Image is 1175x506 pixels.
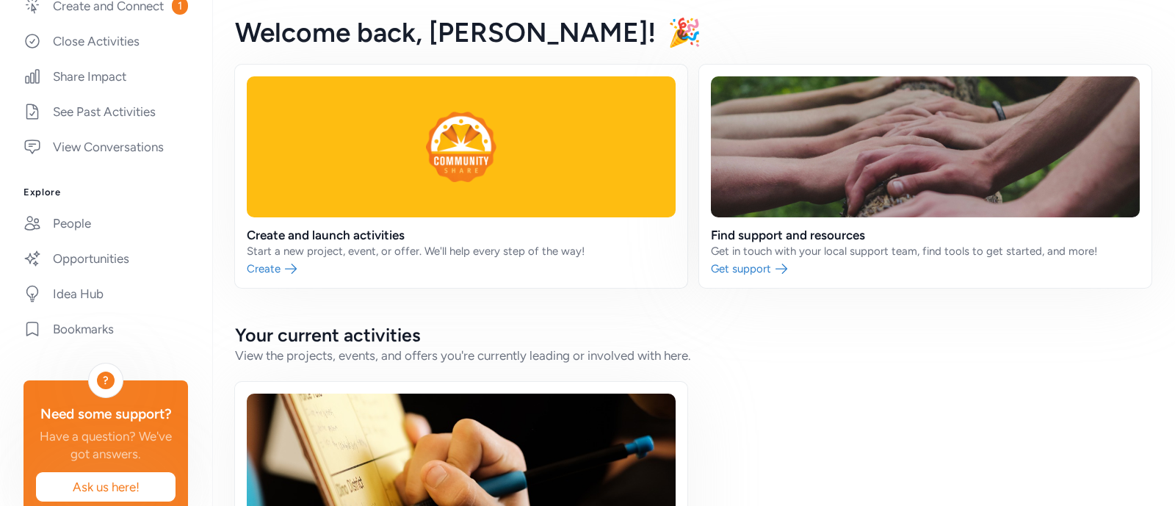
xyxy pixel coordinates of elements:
[12,25,200,57] a: Close Activities
[35,427,176,463] div: Have a question? We've got answers.
[12,207,200,239] a: People
[23,187,188,198] h3: Explore
[12,95,200,128] a: See Past Activities
[12,60,200,93] a: Share Impact
[35,471,176,502] button: Ask us here!
[12,242,200,275] a: Opportunities
[48,478,164,496] span: Ask us here!
[235,323,1151,347] h2: Your current activities
[35,404,176,424] div: Need some support?
[235,347,1151,364] div: View the projects, events, and offers you're currently leading or involved with here.
[12,313,200,345] a: Bookmarks
[12,131,200,163] a: View Conversations
[12,278,200,310] a: Idea Hub
[97,372,115,389] div: ?
[235,16,656,48] span: Welcome back , [PERSON_NAME]!
[668,16,701,48] span: 🎉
